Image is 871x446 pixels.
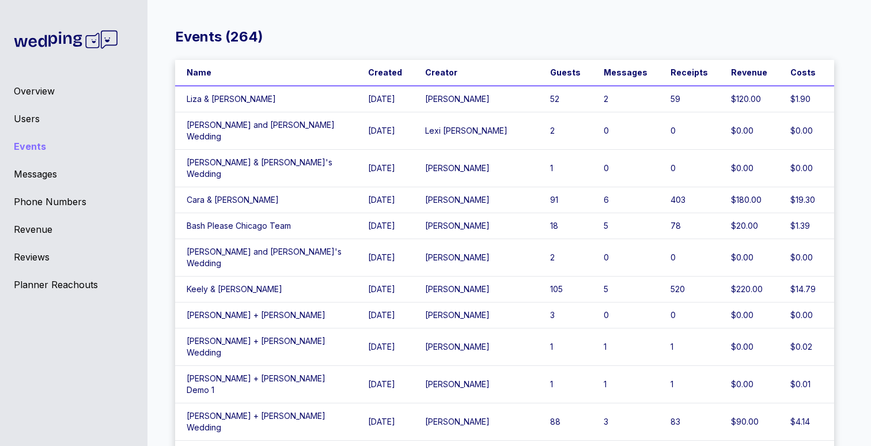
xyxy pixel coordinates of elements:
td: 2 [539,239,592,277]
td: 78 [659,213,719,239]
td: [PERSON_NAME] + [PERSON_NAME] Wedding [175,403,357,441]
td: 18 [539,213,592,239]
td: $4.14 [779,403,834,441]
th: Receipts [659,60,719,86]
td: 1 [659,366,719,403]
td: $0.00 [779,239,834,277]
td: 2 [539,112,592,150]
td: 0 [659,303,719,328]
a: Planner Reachouts [14,278,134,292]
a: Overview [14,84,134,98]
td: $0.00 [719,112,779,150]
td: $1.39 [779,213,834,239]
td: 3 [539,303,592,328]
td: [DATE] [357,112,414,150]
td: 2 [592,86,659,112]
a: Revenue [14,222,134,236]
td: 91 [539,187,592,213]
td: $1.90 [779,86,834,112]
td: $180.00 [719,187,779,213]
td: $120.00 [719,86,779,112]
td: [PERSON_NAME] + [PERSON_NAME] Demo 1 [175,366,357,403]
td: 0 [659,150,719,187]
td: 1 [659,328,719,366]
th: Name [175,60,357,86]
td: 1 [539,150,592,187]
td: 0 [659,239,719,277]
td: [DATE] [357,150,414,187]
td: 403 [659,187,719,213]
td: [PERSON_NAME] and [PERSON_NAME]'s Wedding [175,239,357,277]
td: [PERSON_NAME] [414,187,539,213]
td: 105 [539,277,592,303]
td: [PERSON_NAME] & [PERSON_NAME]'s Wedding [175,150,357,187]
td: 0 [592,303,659,328]
td: $0.00 [719,328,779,366]
td: $0.00 [719,239,779,277]
td: [DATE] [357,277,414,303]
td: Cara & [PERSON_NAME] [175,187,357,213]
td: $0.00 [719,150,779,187]
td: [PERSON_NAME] [414,213,539,239]
th: Creator [414,60,539,86]
th: Guests [539,60,592,86]
a: Reviews [14,250,134,264]
td: Keely & [PERSON_NAME] [175,277,357,303]
td: [DATE] [357,86,414,112]
td: [PERSON_NAME] [414,86,539,112]
td: 6 [592,187,659,213]
th: Revenue [719,60,779,86]
td: $0.02 [779,328,834,366]
td: $0.00 [779,303,834,328]
td: 1 [539,328,592,366]
a: Phone Numbers [14,195,134,209]
td: 0 [592,239,659,277]
td: [DATE] [357,213,414,239]
td: $0.00 [719,366,779,403]
td: [PERSON_NAME] + [PERSON_NAME] Wedding [175,328,357,366]
td: 1 [539,366,592,403]
td: 59 [659,86,719,112]
td: $0.00 [779,150,834,187]
a: Events [14,139,134,153]
td: 0 [592,150,659,187]
td: [PERSON_NAME] [414,403,539,441]
td: 520 [659,277,719,303]
td: 1 [592,366,659,403]
td: [DATE] [357,328,414,366]
th: Messages [592,60,659,86]
td: [PERSON_NAME] [414,277,539,303]
a: Users [14,112,134,126]
a: Messages [14,167,134,181]
td: [PERSON_NAME] [414,239,539,277]
td: 5 [592,213,659,239]
td: 88 [539,403,592,441]
td: 0 [592,112,659,150]
td: [DATE] [357,366,414,403]
td: 1 [592,328,659,366]
td: [DATE] [357,187,414,213]
td: [PERSON_NAME] and [PERSON_NAME] Wedding [175,112,357,150]
td: $14.79 [779,277,834,303]
td: $220.00 [719,277,779,303]
td: Liza & [PERSON_NAME] [175,86,357,112]
div: Events ( 264 ) [175,28,263,46]
td: $19.30 [779,187,834,213]
td: [DATE] [357,239,414,277]
td: 83 [659,403,719,441]
td: [DATE] [357,303,414,328]
td: [PERSON_NAME] [414,328,539,366]
td: 5 [592,277,659,303]
th: Created [357,60,414,86]
td: Lexi [PERSON_NAME] [414,112,539,150]
td: [PERSON_NAME] [414,150,539,187]
td: 3 [592,403,659,441]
